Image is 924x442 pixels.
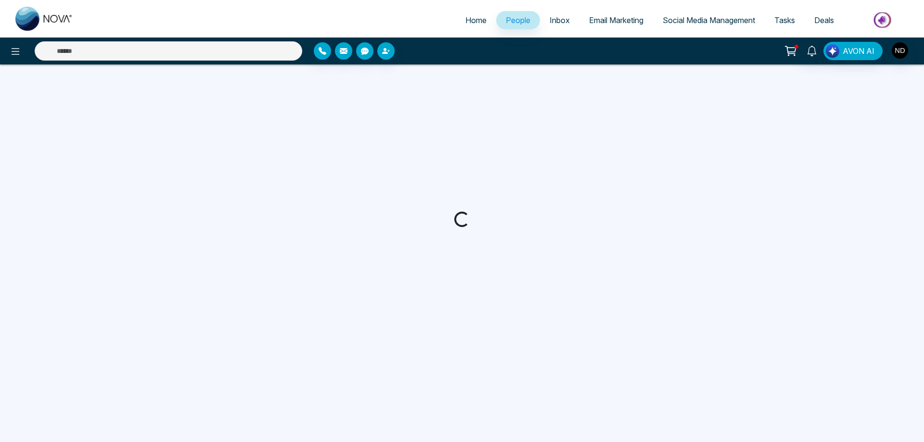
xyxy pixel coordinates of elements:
a: Inbox [540,11,579,29]
span: AVON AI [843,45,874,57]
span: Home [465,15,487,25]
span: Tasks [774,15,795,25]
span: Social Media Management [663,15,755,25]
a: People [496,11,540,29]
span: Inbox [550,15,570,25]
button: AVON AI [823,42,883,60]
a: Deals [805,11,844,29]
span: People [506,15,530,25]
a: Tasks [765,11,805,29]
a: Social Media Management [653,11,765,29]
img: Nova CRM Logo [15,7,73,31]
a: Home [456,11,496,29]
img: User Avatar [892,42,908,59]
img: Lead Flow [826,44,839,58]
span: Email Marketing [589,15,643,25]
img: Market-place.gif [848,9,918,31]
span: Deals [814,15,834,25]
a: Email Marketing [579,11,653,29]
